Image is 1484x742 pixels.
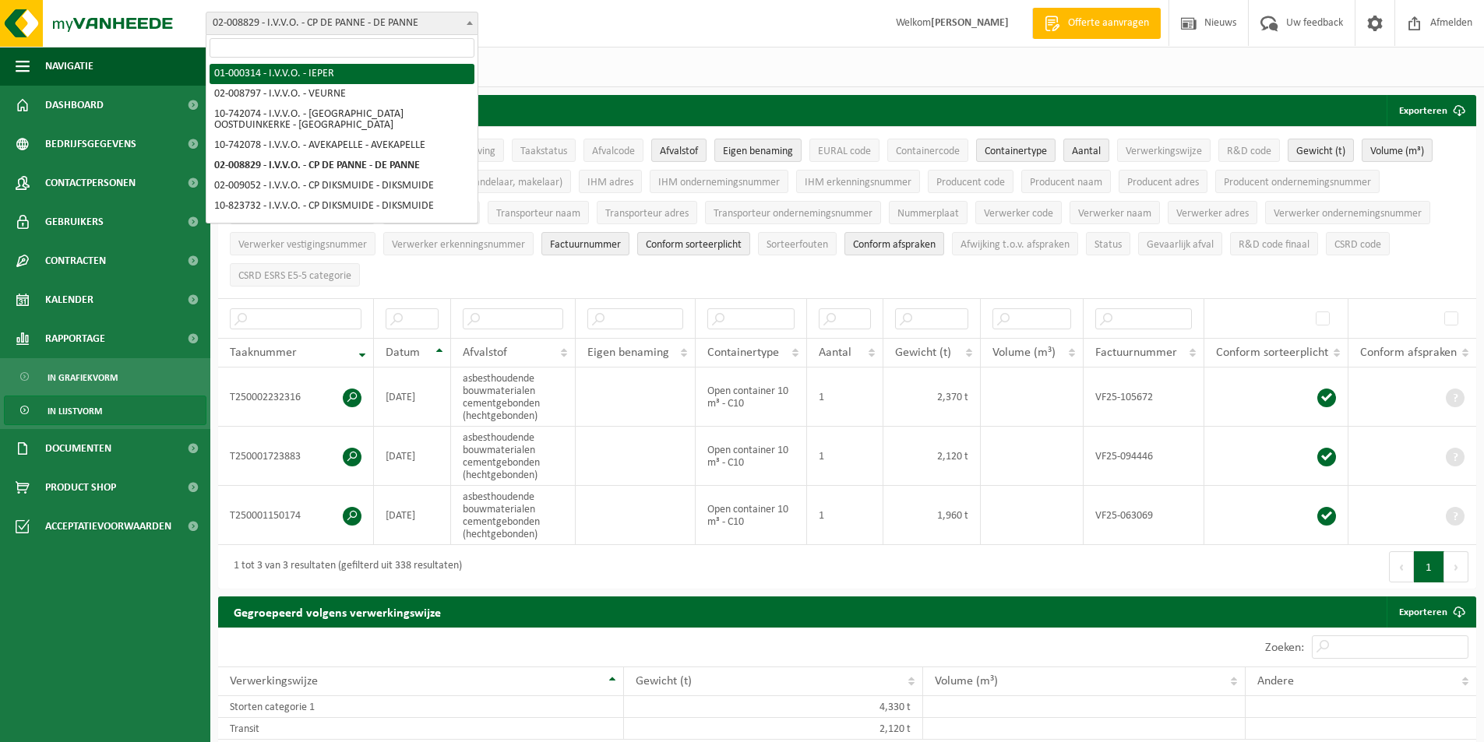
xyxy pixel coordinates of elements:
span: Taakstatus [520,146,567,157]
button: Next [1444,551,1468,582]
span: Conform sorteerplicht [646,239,742,251]
span: In lijstvorm [48,396,102,426]
a: Offerte aanvragen [1032,8,1161,39]
button: Verwerker codeVerwerker code: Activate to sort [975,201,1062,224]
span: Verwerker ondernemingsnummer [1274,208,1422,220]
span: Nummerplaat [897,208,959,220]
span: Verwerker vestigingsnummer [238,239,367,251]
li: 10-823732 - I.V.V.O. - CP DIKSMUIDE - DIKSMUIDE [210,196,474,216]
span: Contactpersonen [45,164,136,202]
button: Volume (m³)Volume (m³): Activate to sort [1362,139,1433,162]
td: asbesthoudende bouwmaterialen cementgebonden (hechtgebonden) [451,367,576,427]
button: ContainercodeContainercode: Activate to sort [887,139,968,162]
span: Transporteur adres [605,208,689,220]
strong: [PERSON_NAME] [931,17,1009,29]
td: 2,120 t [624,718,923,740]
span: R&D code finaal [1239,239,1310,251]
span: 02-008829 - I.V.V.O. - CP DE PANNE - DE PANNE [206,12,478,35]
span: Contracten [45,241,106,280]
span: Containercode [896,146,960,157]
span: Volume (m³) [1370,146,1424,157]
label: Zoeken: [1265,642,1304,654]
td: Transit [218,718,624,740]
a: Exporteren [1387,596,1475,628]
td: T250001723883 [218,427,374,486]
span: Afwijking t.o.v. afspraken [961,239,1070,251]
button: Producent codeProducent code: Activate to sort [928,170,1013,193]
button: AantalAantal: Activate to sort [1063,139,1109,162]
span: Transporteur naam [496,208,580,220]
span: Product Shop [45,468,116,507]
span: IHM erkenningsnummer [805,177,911,188]
li: 02-009046 - I.V.V.O. - CP IEPER - IEPER [210,216,474,237]
button: 1 [1414,551,1444,582]
button: IHM adresIHM adres: Activate to sort [579,170,642,193]
div: 1 tot 3 van 3 resultaten (gefilterd uit 338 resultaten) [226,553,462,581]
button: Transporteur ondernemingsnummerTransporteur ondernemingsnummer : Activate to sort [705,201,881,224]
button: Previous [1389,551,1414,582]
button: Verwerker adresVerwerker adres: Activate to sort [1168,201,1257,224]
button: EURAL codeEURAL code: Activate to sort [809,139,879,162]
button: IHM erkenningsnummerIHM erkenningsnummer: Activate to sort [796,170,920,193]
button: IHM ondernemingsnummerIHM ondernemingsnummer: Activate to sort [650,170,788,193]
span: Gewicht (t) [895,346,951,359]
li: 10-742078 - I.V.V.O. - AVEKAPELLE - AVEKAPELLE [210,135,474,156]
td: VF25-105672 [1084,367,1204,427]
td: asbesthoudende bouwmaterialen cementgebonden (hechtgebonden) [451,427,576,486]
button: Afwijking t.o.v. afsprakenAfwijking t.o.v. afspraken: Activate to sort [952,232,1078,255]
span: In grafiekvorm [48,363,118,392]
td: 1 [807,427,883,486]
button: Verwerker ondernemingsnummerVerwerker ondernemingsnummer: Activate to sort [1265,201,1430,224]
button: ContainertypeContainertype: Activate to sort [976,139,1056,162]
button: SorteerfoutenSorteerfouten: Activate to sort [758,232,837,255]
button: FactuurnummerFactuurnummer: Activate to sort [541,232,629,255]
button: R&D code finaalR&amp;D code finaal: Activate to sort [1230,232,1318,255]
li: 10-742074 - I.V.V.O. - [GEOGRAPHIC_DATA] OOSTDUINKERKE - [GEOGRAPHIC_DATA] [210,104,474,135]
span: Taaknummer [230,346,297,359]
span: 02-008829 - I.V.V.O. - CP DE PANNE - DE PANNE [206,12,478,34]
td: Open container 10 m³ - C10 [696,427,807,486]
td: [DATE] [374,427,451,486]
span: Verwerker code [984,208,1053,220]
a: In grafiekvorm [4,362,206,392]
li: 02-008829 - I.V.V.O. - CP DE PANNE - DE PANNE [210,156,474,176]
button: VerwerkingswijzeVerwerkingswijze: Activate to sort [1117,139,1211,162]
td: 4,330 t [624,696,923,718]
span: Verwerkingswijze [230,675,318,687]
button: CSRD codeCSRD code: Activate to sort [1326,232,1390,255]
button: Transporteur naamTransporteur naam: Activate to sort [488,201,589,224]
a: In lijstvorm [4,396,206,425]
span: Containertype [707,346,779,359]
td: T250002232316 [218,367,374,427]
button: StatusStatus: Activate to sort [1086,232,1130,255]
span: Aantal [1072,146,1101,157]
span: Afvalstof [463,346,507,359]
h2: Gegroepeerd volgens verwerkingswijze [218,596,456,627]
button: Conform afspraken : Activate to sort [844,232,944,255]
td: [DATE] [374,486,451,545]
span: Dashboard [45,86,104,125]
td: 1 [807,486,883,545]
span: Afvalstof [660,146,698,157]
span: Eigen benaming [723,146,793,157]
td: VF25-094446 [1084,427,1204,486]
td: VF25-063069 [1084,486,1204,545]
span: Verwerker adres [1176,208,1249,220]
span: Verwerkingswijze [1126,146,1202,157]
td: Open container 10 m³ - C10 [696,367,807,427]
button: Conform sorteerplicht : Activate to sort [637,232,750,255]
span: Containertype [985,146,1047,157]
span: Transporteur ondernemingsnummer [714,208,872,220]
span: Producent adres [1127,177,1199,188]
li: 02-009052 - I.V.V.O. - CP DIKSMUIDE - DIKSMUIDE [210,176,474,196]
span: Aantal [819,346,851,359]
span: CSRD ESRS E5-5 categorie [238,270,351,282]
span: Eigen benaming [587,346,669,359]
td: 1 [807,367,883,427]
span: CSRD code [1334,239,1381,251]
span: IHM ondernemingsnummer [658,177,780,188]
span: Navigatie [45,47,93,86]
span: EURAL code [818,146,871,157]
button: Verwerker vestigingsnummerVerwerker vestigingsnummer: Activate to sort [230,232,375,255]
button: Gewicht (t)Gewicht (t): Activate to sort [1288,139,1354,162]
